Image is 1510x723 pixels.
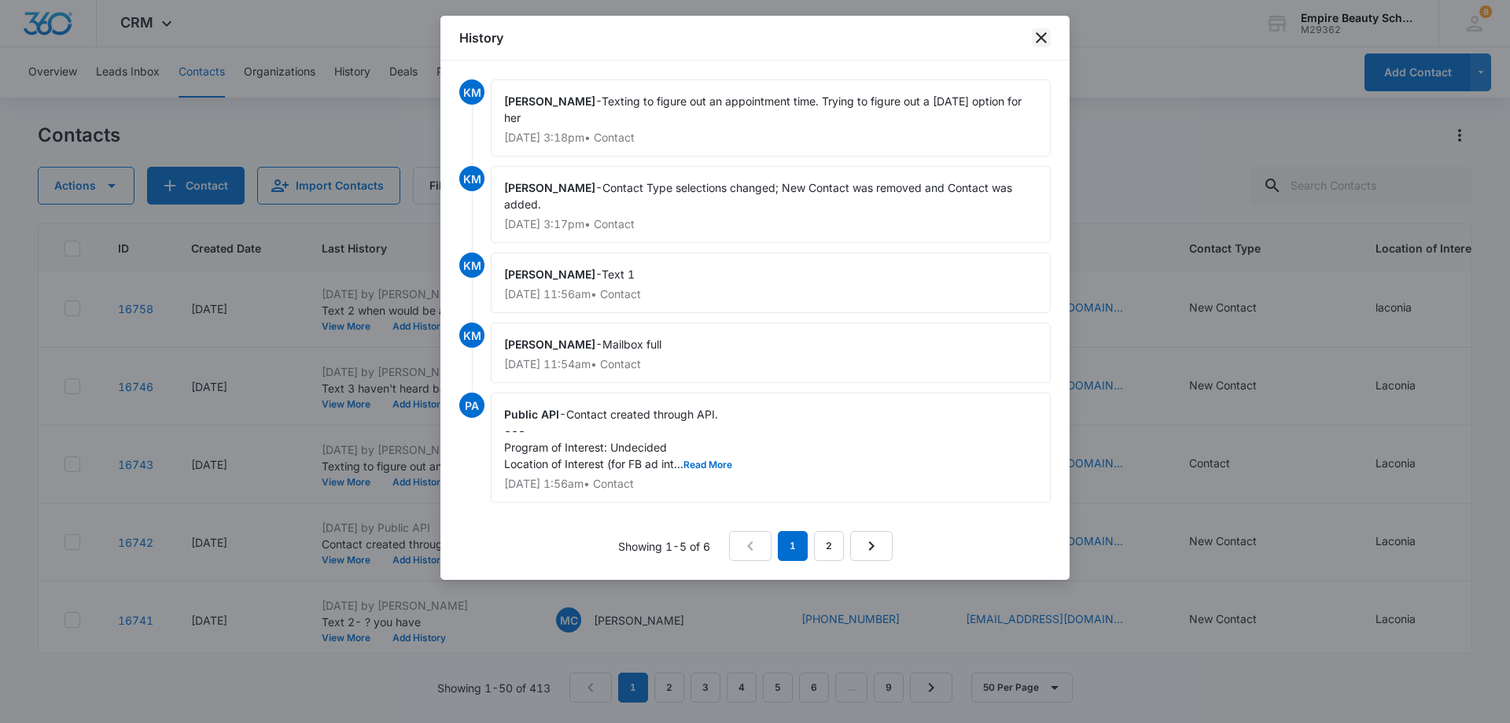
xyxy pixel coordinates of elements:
span: KM [459,166,484,191]
a: Page 2 [814,531,844,561]
span: [PERSON_NAME] [504,94,595,108]
p: [DATE] 1:56am • Contact [504,478,1037,489]
a: Next Page [850,531,893,561]
div: - [491,253,1051,313]
h1: History [459,28,503,47]
span: Contact created through API. --- Program of Interest: Undecided Location of Interest (for FB ad i... [504,408,732,470]
span: [PERSON_NAME] [504,338,595,351]
p: Showing 1-5 of 6 [618,538,710,555]
p: [DATE] 3:18pm • Contact [504,132,1037,143]
nav: Pagination [729,531,893,561]
span: KM [459,323,484,348]
span: KM [459,253,484,278]
div: - [491,323,1051,383]
p: [DATE] 11:54am • Contact [504,359,1037,370]
span: [PERSON_NAME] [504,181,595,194]
span: KM [459,79,484,105]
span: Mailbox full [602,338,661,351]
button: close [1032,28,1051,47]
em: 1 [778,531,808,561]
span: Contact Type selections changed; New Contact was removed and Contact was added. [504,181,1015,211]
div: - [491,79,1051,157]
div: - [491,393,1051,503]
p: [DATE] 11:56am • Contact [504,289,1037,300]
span: Text 1 [602,267,635,281]
span: [PERSON_NAME] [504,267,595,281]
p: [DATE] 3:17pm • Contact [504,219,1037,230]
button: Read More [683,460,732,470]
span: Public API [504,408,559,421]
span: PA [459,393,484,418]
span: Texting to figure out an appointment time. Trying to figure out a [DATE] option for her [504,94,1025,124]
div: - [491,166,1051,243]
